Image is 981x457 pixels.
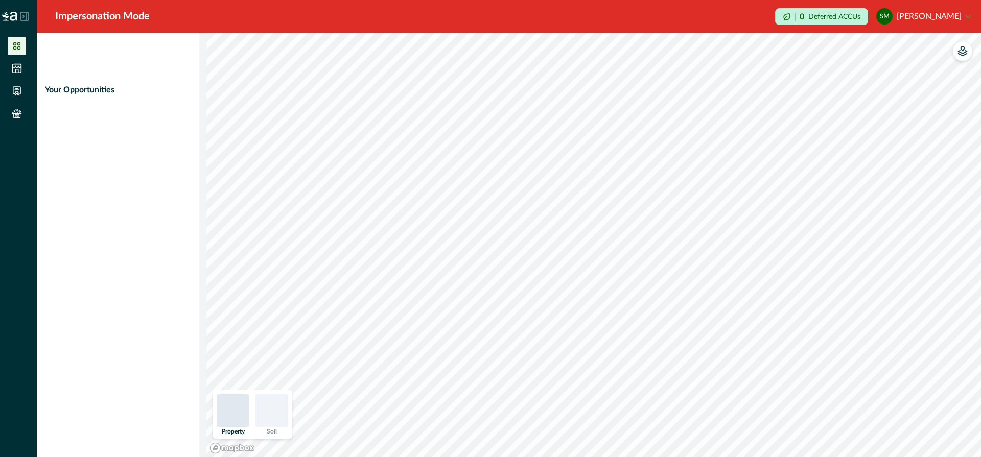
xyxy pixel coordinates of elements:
[267,428,277,435] p: Soil
[45,84,114,96] p: Your Opportunities
[2,12,17,21] img: Logo
[800,13,804,21] p: 0
[55,9,150,24] div: Impersonation Mode
[808,13,860,20] p: Deferred ACCUs
[876,4,971,29] button: Steve Le Moenic[PERSON_NAME]
[209,442,254,454] a: Mapbox logo
[222,428,245,435] p: Property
